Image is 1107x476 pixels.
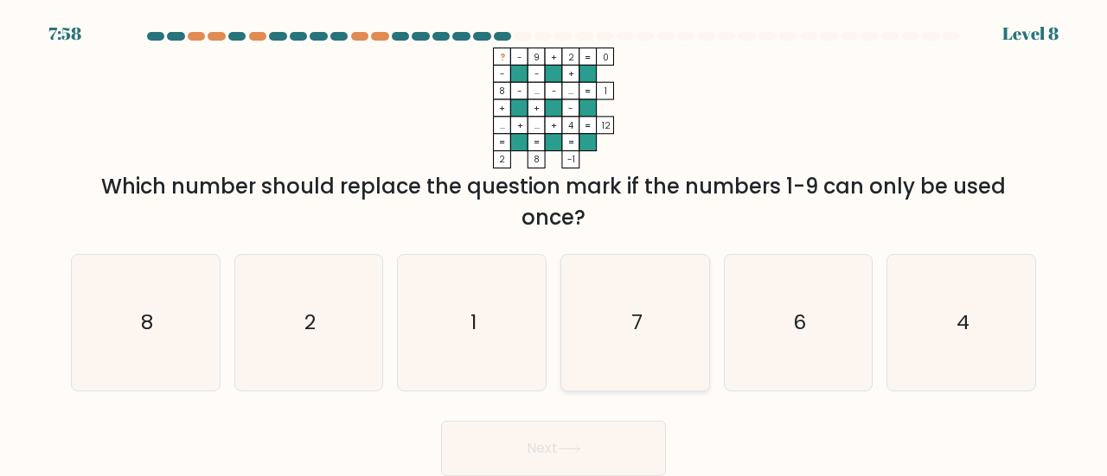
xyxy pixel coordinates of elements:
tspan: 4 [568,119,573,132]
tspan: ... [568,85,573,98]
tspan: + [568,67,574,80]
tspan: + [517,119,523,132]
tspan: -1 [567,153,575,166]
text: 4 [957,308,969,336]
tspan: ... [500,119,505,132]
div: Level 8 [1002,21,1059,47]
tspan: 9 [534,51,540,64]
tspan: + [500,102,506,115]
tspan: 2 [568,51,574,64]
text: 1 [470,308,477,336]
div: Which number should replace the question mark if the numbers 1-9 can only be used once? [81,171,1026,233]
tspan: - [568,102,573,115]
tspan: - [517,85,522,98]
tspan: = [585,85,591,98]
tspan: - [552,85,557,98]
tspan: ? [500,51,505,64]
tspan: = [568,136,574,149]
text: 2 [304,308,316,336]
text: 8 [141,308,153,336]
tspan: + [551,119,557,132]
tspan: ... [534,85,540,98]
tspan: 2 [500,153,506,166]
tspan: + [534,102,540,115]
tspan: 0 [603,51,609,64]
tspan: 1 [605,85,607,98]
tspan: 12 [602,119,611,132]
text: 6 [793,308,806,336]
tspan: 8 [534,153,540,166]
tspan: = [585,51,591,64]
tspan: - [500,67,505,80]
tspan: 8 [500,85,506,98]
tspan: = [585,119,591,132]
tspan: = [534,136,540,149]
tspan: - [534,67,540,80]
tspan: = [500,136,506,149]
text: 7 [630,308,642,336]
tspan: - [517,51,522,64]
tspan: ... [534,119,540,132]
button: Next [441,421,666,476]
tspan: + [551,51,557,64]
div: 7:58 [48,21,81,47]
